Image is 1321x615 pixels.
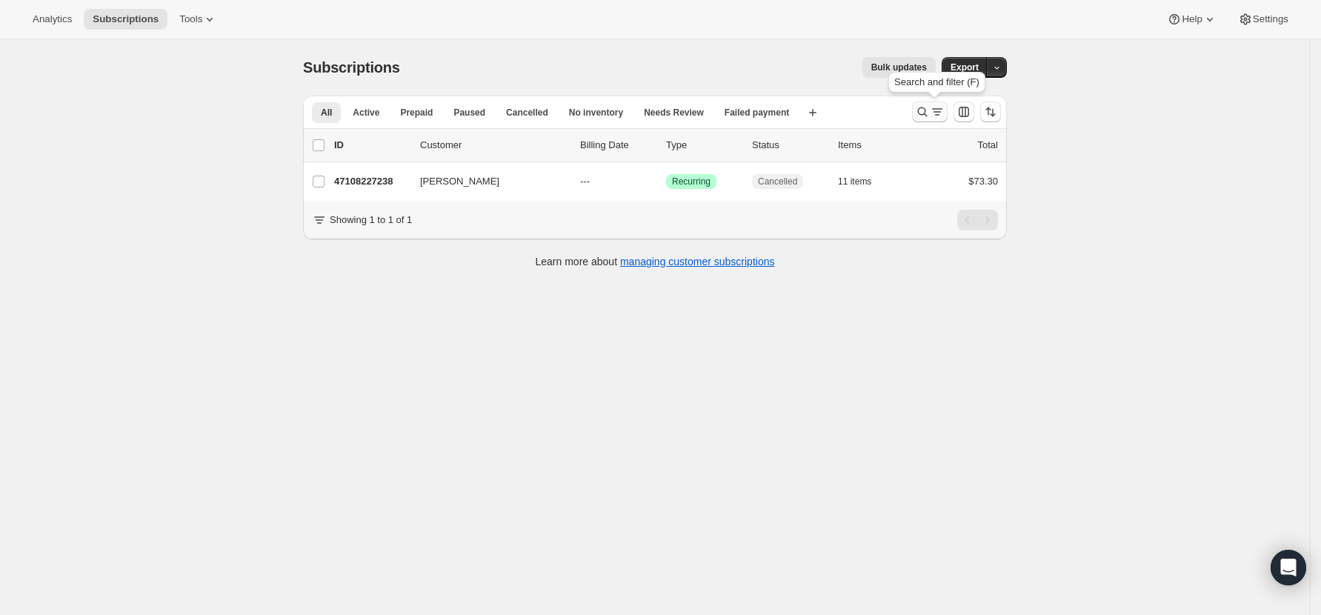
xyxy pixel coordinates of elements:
span: Cancelled [506,107,548,119]
span: Active [353,107,379,119]
button: Help [1158,9,1225,30]
button: Export [942,57,988,78]
p: Status [752,138,826,153]
button: Settings [1229,9,1297,30]
span: Failed payment [725,107,789,119]
span: Export [951,61,979,73]
span: Paused [453,107,485,119]
span: Subscriptions [303,59,400,76]
button: [PERSON_NAME] [411,170,559,193]
button: Tools [170,9,226,30]
button: Bulk updates [862,57,936,78]
a: managing customer subscriptions [620,256,775,267]
p: Total [978,138,998,153]
div: IDCustomerBilling DateTypeStatusItemsTotal [334,138,998,153]
span: All [321,107,332,119]
span: [PERSON_NAME] [420,174,499,189]
div: 47108227238[PERSON_NAME]---SuccessRecurringCancelled11 items$73.30 [334,171,998,192]
span: Subscriptions [93,13,159,25]
span: $73.30 [968,176,998,187]
p: Customer [420,138,568,153]
button: Create new view [801,102,825,123]
nav: Pagination [957,210,998,230]
span: Settings [1253,13,1288,25]
div: Items [838,138,912,153]
div: Type [666,138,740,153]
span: Help [1182,13,1202,25]
button: Customize table column order and visibility [954,102,974,122]
span: Analytics [33,13,72,25]
span: Recurring [672,176,711,187]
button: Subscriptions [84,9,167,30]
p: ID [334,138,408,153]
p: Billing Date [580,138,654,153]
span: Bulk updates [871,61,927,73]
span: Prepaid [400,107,433,119]
span: Tools [179,13,202,25]
button: Analytics [24,9,81,30]
span: Cancelled [758,176,797,187]
span: 11 items [838,176,871,187]
button: Sort the results [980,102,1001,122]
button: Search and filter results [912,102,948,122]
span: Needs Review [644,107,704,119]
p: 47108227238 [334,174,408,189]
span: --- [580,176,590,187]
p: Showing 1 to 1 of 1 [330,213,412,227]
button: 11 items [838,171,888,192]
div: Open Intercom Messenger [1271,550,1306,585]
p: Learn more about [536,254,775,269]
span: No inventory [569,107,623,119]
